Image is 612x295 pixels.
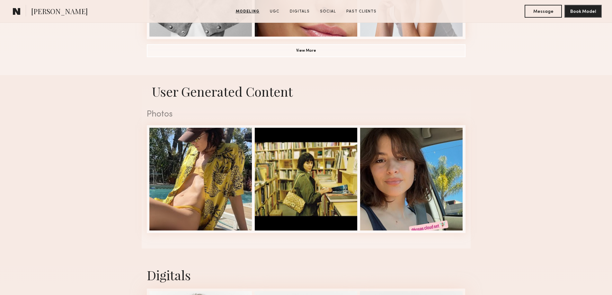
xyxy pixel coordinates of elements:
a: UGC [267,9,282,14]
div: Digitals [147,266,466,283]
h1: User Generated Content [142,83,471,100]
a: Digitals [287,9,312,14]
button: View More [147,44,466,57]
a: Book Model [564,8,602,14]
button: Message [525,5,562,18]
a: Social [317,9,339,14]
button: Book Model [564,5,602,18]
span: [PERSON_NAME] [31,6,88,18]
div: Photos [147,110,466,119]
a: Past Clients [344,9,379,14]
a: Modeling [233,9,262,14]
